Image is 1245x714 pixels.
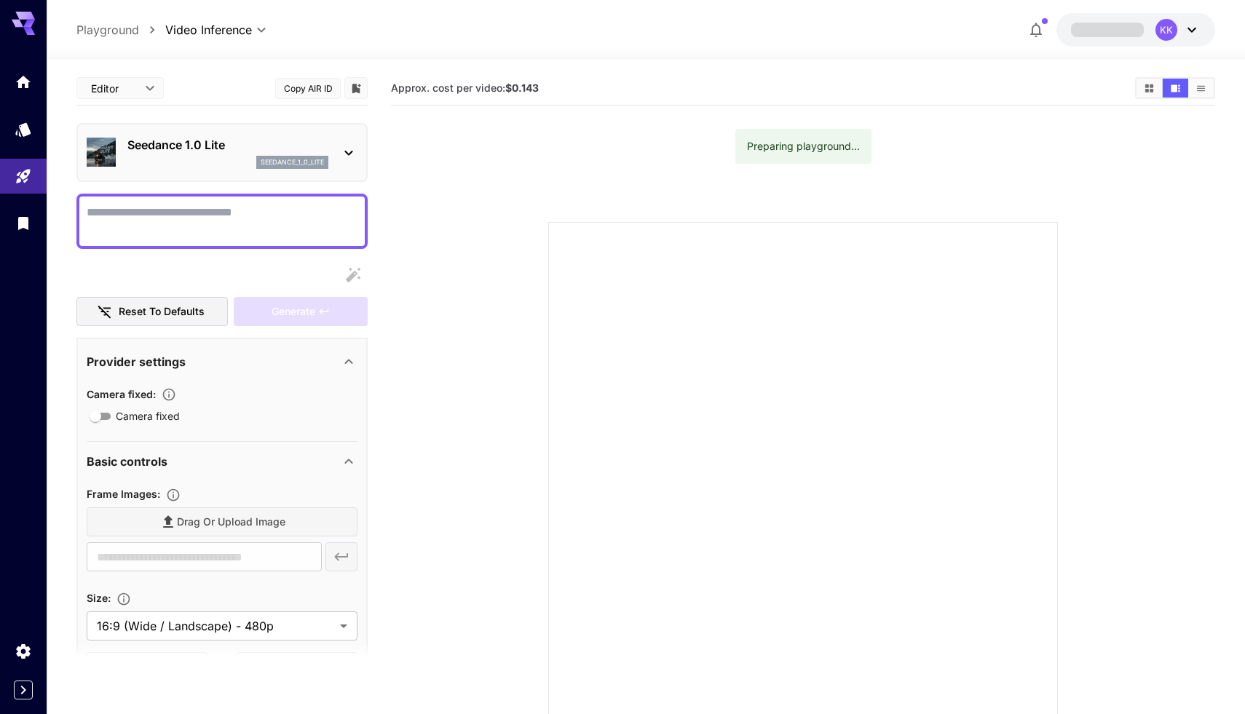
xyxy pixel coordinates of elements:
p: seedance_1_0_lite [261,157,324,167]
button: Add to library [349,79,363,97]
div: Playground [15,167,32,186]
b: $0.143 [505,82,539,94]
p: Basic controls [87,453,167,470]
div: Models [15,120,32,138]
button: KK [1056,13,1215,47]
span: Camera fixed [116,408,180,424]
span: Editor [91,81,136,96]
button: Show videos in video view [1163,79,1188,98]
button: Show videos in list view [1188,79,1214,98]
button: Show videos in grid view [1137,79,1162,98]
span: Video Inference [165,21,252,39]
button: Adjust the dimensions of the generated image by specifying its width and height in pixels, or sel... [111,592,137,606]
button: Reset to defaults [76,297,228,327]
div: Home [15,73,32,91]
button: Expand sidebar [14,681,33,699]
div: Provider settings [87,344,357,379]
button: Copy AIR ID [275,78,341,99]
div: Library [15,214,32,232]
span: 16:9 (Wide / Landscape) - 480p [97,617,334,635]
span: Approx. cost per video: [391,82,539,94]
div: KK [1155,19,1177,41]
div: Seedance 1.0 Liteseedance_1_0_lite [87,130,357,175]
div: Preparing playground... [747,133,860,159]
span: Size : [87,592,111,604]
div: Settings [15,642,32,660]
div: Show videos in grid viewShow videos in video viewShow videos in list view [1135,77,1215,99]
p: Seedance 1.0 Lite [127,136,328,154]
a: Playground [76,21,139,39]
button: Upload frame images. [160,488,186,502]
p: Provider settings [87,353,186,370]
div: Basic controls [87,444,357,479]
span: Frame Images : [87,488,160,500]
nav: breadcrumb [76,21,165,39]
span: Camera fixed : [87,388,156,400]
